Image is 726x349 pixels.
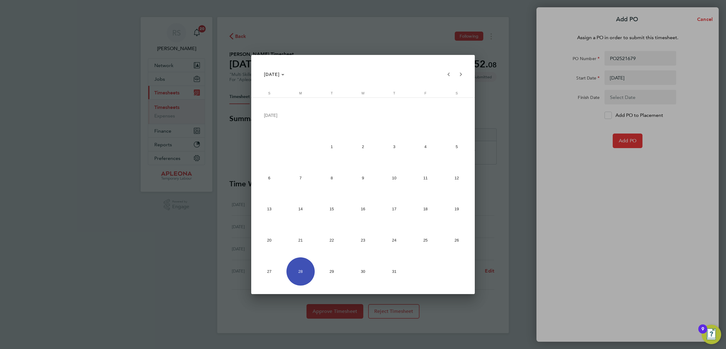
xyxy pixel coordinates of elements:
[380,195,409,223] span: 17
[286,195,315,223] span: 14
[316,194,348,225] button: July 15, 2025
[441,131,472,162] button: July 5, 2025
[380,226,409,255] span: 24
[410,131,441,162] button: July 4, 2025
[443,195,471,223] span: 19
[349,133,377,161] span: 2
[318,195,346,223] span: 15
[410,194,441,225] button: July 18, 2025
[285,194,316,225] button: July 14, 2025
[378,162,410,194] button: July 10, 2025
[411,226,440,255] span: 25
[443,133,471,161] span: 5
[255,257,283,286] span: 27
[316,225,348,256] button: July 22, 2025
[393,91,395,95] span: T
[349,257,377,286] span: 30
[456,91,458,95] span: S
[378,194,410,225] button: July 17, 2025
[316,162,348,194] button: July 8, 2025
[318,226,346,255] span: 22
[410,162,441,194] button: July 11, 2025
[264,72,280,77] span: [DATE]
[286,164,315,192] span: 7
[255,164,283,192] span: 6
[254,162,285,194] button: July 6, 2025
[268,91,270,95] span: S
[441,162,472,194] button: July 12, 2025
[318,133,346,161] span: 1
[254,194,285,225] button: July 13, 2025
[255,226,283,255] span: 20
[424,91,426,95] span: F
[262,69,287,80] button: Choose month and year
[348,256,379,287] button: July 30, 2025
[331,91,333,95] span: T
[443,226,471,255] span: 26
[348,162,379,194] button: July 9, 2025
[316,256,348,287] button: July 29, 2025
[443,68,455,80] button: Previous month
[348,225,379,256] button: July 23, 2025
[318,164,346,192] span: 8
[286,257,315,286] span: 28
[378,225,410,256] button: July 24, 2025
[254,256,285,287] button: July 27, 2025
[380,164,409,192] span: 10
[316,131,348,162] button: July 1, 2025
[286,226,315,255] span: 21
[443,164,471,192] span: 12
[285,162,316,194] button: July 7, 2025
[380,257,409,286] span: 31
[411,133,440,161] span: 4
[380,133,409,161] span: 3
[411,195,440,223] span: 18
[378,131,410,162] button: July 3, 2025
[255,195,283,223] span: 13
[254,225,285,256] button: July 20, 2025
[254,100,472,131] td: [DATE]
[348,131,379,162] button: July 2, 2025
[410,225,441,256] button: July 25, 2025
[285,225,316,256] button: July 21, 2025
[455,68,467,80] button: Next month
[701,329,704,337] div: 9
[348,194,379,225] button: July 16, 2025
[299,91,302,95] span: M
[318,257,346,286] span: 29
[349,226,377,255] span: 23
[361,91,365,95] span: W
[378,256,410,287] button: July 31, 2025
[411,164,440,192] span: 11
[702,325,721,344] button: Open Resource Center, 9 new notifications
[349,164,377,192] span: 9
[441,194,472,225] button: July 19, 2025
[285,256,316,287] button: July 28, 2025
[441,225,472,256] button: July 26, 2025
[349,195,377,223] span: 16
